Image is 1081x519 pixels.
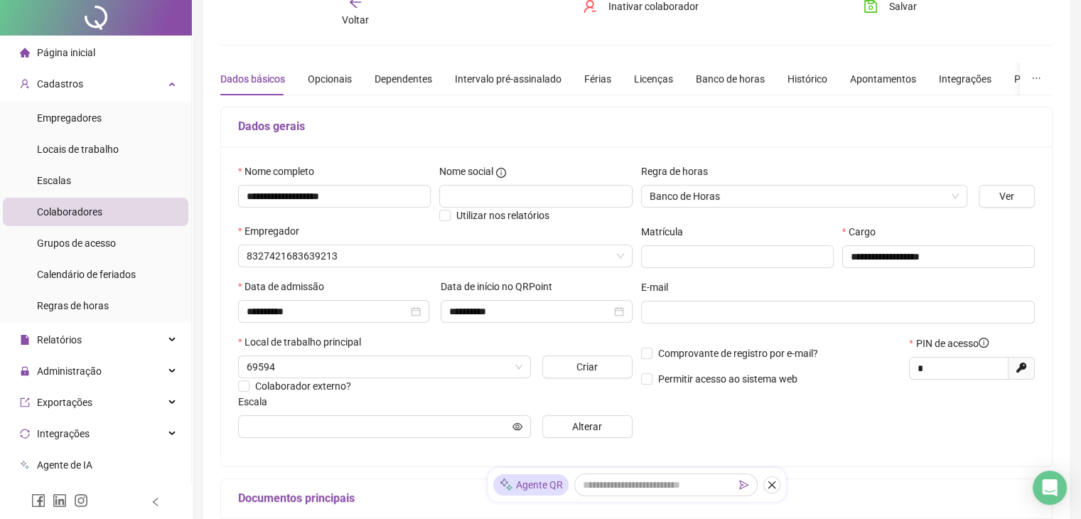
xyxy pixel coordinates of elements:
span: Colaboradores [37,206,102,218]
button: Ver [979,185,1035,208]
span: Integrações [37,428,90,439]
span: 69594 [247,356,522,378]
div: Agente QR [493,474,569,496]
span: Empregadores [37,112,102,124]
span: export [20,397,30,407]
button: Alterar [542,415,633,438]
span: Calendário de feriados [37,269,136,280]
span: ellipsis [1031,73,1041,83]
button: ellipsis [1020,63,1053,95]
span: info-circle [979,338,989,348]
label: Data de início no QRPoint [441,279,561,294]
span: Colaborador externo? [255,380,351,392]
span: Administração [37,365,102,377]
span: instagram [74,493,88,508]
span: Página inicial [37,47,95,58]
div: Apontamentos [850,71,916,87]
span: left [151,497,161,507]
div: Banco de horas [696,71,765,87]
span: Comprovante de registro por e-mail? [658,348,818,359]
div: Integrações [939,71,991,87]
span: Ver [999,188,1014,204]
span: facebook [31,493,45,508]
span: user-add [20,79,30,89]
h5: Dados gerais [238,118,1035,135]
div: Preferências [1014,71,1070,87]
div: Dependentes [375,71,432,87]
span: Criar [576,359,598,375]
span: Nome social [439,164,493,179]
span: linkedin [53,493,67,508]
label: Escala [238,394,276,410]
span: Relatórios [37,334,82,346]
div: Histórico [787,71,827,87]
label: Matrícula [641,224,692,240]
span: Locais de trabalho [37,144,119,155]
label: Empregador [238,223,308,239]
img: sparkle-icon.fc2bf0ac1784a2077858766a79e2daf3.svg [499,478,513,493]
span: Voltar [342,14,369,26]
label: Data de admissão [238,279,333,294]
label: Nome completo [238,164,323,179]
span: Escalas [37,175,71,186]
span: close [767,480,777,490]
div: Dados básicos [220,71,285,87]
span: Agente de IA [37,459,92,471]
label: Local de trabalho principal [238,334,370,350]
label: Cargo [842,224,885,240]
span: Utilizar nos relatórios [456,210,549,221]
span: send [739,480,749,490]
div: Licenças [634,71,673,87]
h5: Documentos principais [238,490,1035,507]
label: E-mail [641,279,677,295]
span: eye [512,422,522,432]
span: file [20,335,30,345]
span: Cadastros [37,78,83,90]
span: Regras de horas [37,300,109,311]
span: lock [20,366,30,376]
span: home [20,48,30,58]
div: Férias [584,71,611,87]
span: Alterar [572,419,602,434]
span: Banco de Horas [650,186,959,207]
div: Open Intercom Messenger [1033,471,1067,505]
label: Regra de horas [641,164,717,179]
span: info-circle [496,168,506,178]
div: Intervalo pré-assinalado [455,71,561,87]
div: Opcionais [308,71,352,87]
span: sync [20,429,30,439]
span: Grupos de acesso [37,237,116,249]
span: Permitir acesso ao sistema web [658,373,797,385]
span: 8327421683639213 [247,245,624,267]
span: Exportações [37,397,92,408]
span: PIN de acesso [916,336,989,351]
button: Criar [542,355,633,378]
